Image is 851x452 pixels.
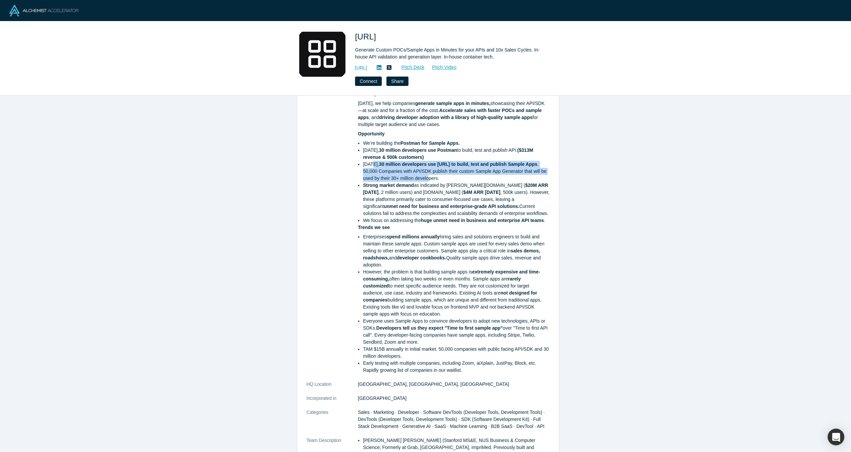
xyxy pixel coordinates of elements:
[355,77,382,86] button: Connect
[363,233,550,268] li: Enterprises hiring sales and solutions engineers to build and maintain these sample apps. Custom ...
[363,360,550,374] li: Early testing with multiple companies, including Zoom, aiXplain, JustPay, Block, etc. Rapidly gro...
[376,325,503,331] strong: Developers tell us they expect "Time to first sample app"
[394,64,425,71] a: Pitch Deck
[363,183,414,188] strong: Strong market demand
[363,161,550,182] li: [DATE], . 50,000 Companies with API/SDK publish their custom Sample App Generator that will be us...
[363,182,550,217] li: as indicated by [PERSON_NAME][DOMAIN_NAME] ( , 2 million users) and [DOMAIN_NAME] ( , 500k users)...
[387,234,440,239] strong: spend millions annually
[358,381,550,388] dd: [GEOGRAPHIC_DATA], [GEOGRAPHIC_DATA], [GEOGRAPHIC_DATA]
[363,346,550,360] li: TAM $15B annually in initial market. 50,000 companies with public facing API/SDK and 30 million d...
[363,217,550,224] li: We focus on addressing the .
[363,269,540,281] strong: extremely expensive and time-consuming,
[307,409,358,437] dt: Categories
[358,225,390,230] strong: Trends we see
[415,101,490,106] strong: generate sample apps in minutes,
[463,190,500,195] strong: $4M ARR [DATE]
[307,381,358,395] dt: HQ Location
[363,268,550,318] li: However, the problem is that building sample apps is often taking two weeks or even months. Sampl...
[363,318,550,346] li: Everyone uses Sample Apps to convince developers to adopt new technologies, APIs or SDKs. over "T...
[358,395,550,402] dd: [GEOGRAPHIC_DATA]
[358,108,542,120] strong: Accelerate sales with faster POCs and sample apps
[307,48,358,381] dt: Description
[397,255,446,260] strong: developer cookbooks.
[358,131,385,136] strong: Opportunity
[363,147,550,161] li: [DATE], to build, test and publish API.
[355,65,367,72] a: [URL]
[358,100,550,128] p: [DATE], we help companies showcasing their API/SDK —at scale and for a fraction of the cost. , an...
[400,140,460,146] strong: Postman for Sample Apps.
[379,161,537,167] strong: 30 million developers use [URL] to build, test and publish Sample Apps
[421,218,544,223] strong: huge unmet need in business and enterprise API teams
[358,410,545,429] span: Sales · Marketing · Developer · Software DevTools (Developer Tools, Development Tools) · DevTools...
[379,147,457,153] strong: 30 million developers use Postman
[9,5,78,16] img: Alchemist Logo
[425,64,457,71] a: Pitch Video
[386,77,408,86] button: Share
[363,140,550,147] li: We’re building the
[307,395,358,409] dt: Incorporated in
[379,115,532,120] strong: driving developer adoption with a library of high-quality sample apps
[355,32,378,41] span: [URL]
[355,46,542,61] div: Generate Custom POCs/Sample Apps in Minutes for your APIs and 10x Sales Cycles. In-house API vali...
[299,31,346,78] img: Sampleapp.ai's Logo
[384,204,519,209] strong: unmet need for business and enterprise-grade API solutions.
